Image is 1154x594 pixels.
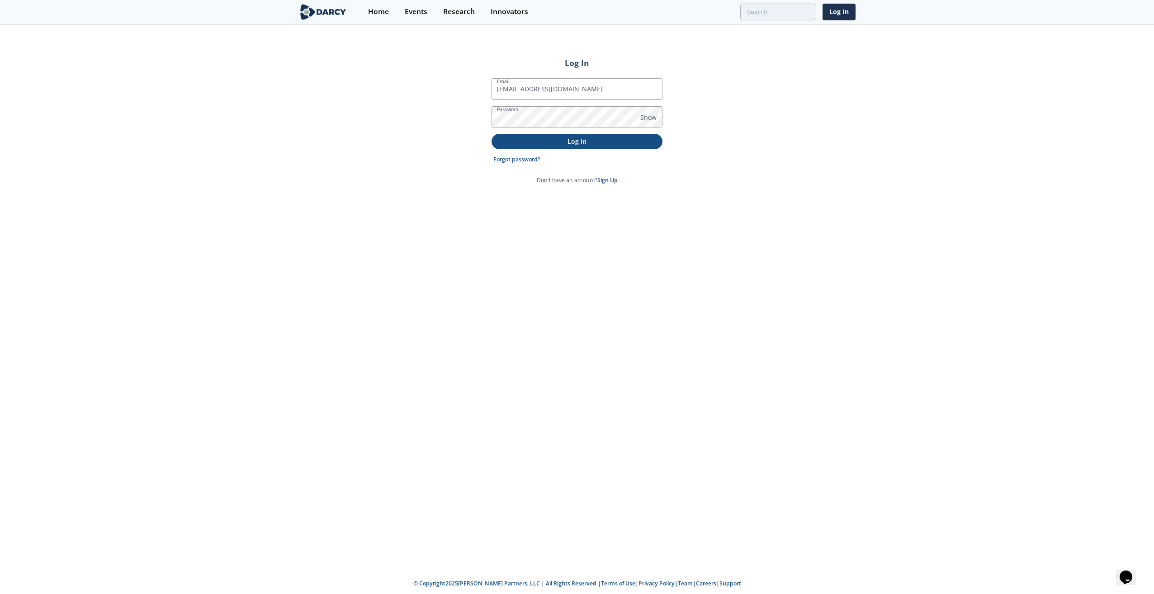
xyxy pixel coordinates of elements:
label: Email [497,78,510,85]
p: Don't have an account? [537,176,618,184]
a: Sign Up [597,176,618,184]
a: Log In [823,4,856,20]
div: Home [368,8,389,15]
a: Forgot password? [493,156,540,164]
a: Careers [696,580,716,587]
div: Innovators [491,8,528,15]
iframe: chat widget [1116,558,1145,585]
input: Advanced Search [740,4,816,20]
p: Log In [498,137,656,146]
a: Terms of Use [601,580,635,587]
div: Research [443,8,475,15]
h2: Log In [492,57,662,69]
label: Password [497,106,519,113]
a: Team [678,580,693,587]
a: Privacy Policy [638,580,675,587]
p: © Copyright 2025 [PERSON_NAME] Partners, LLC | All Rights Reserved | | | | | [242,580,912,588]
img: logo-wide.svg [298,4,348,20]
div: Events [405,8,427,15]
button: Log In [492,134,662,149]
a: Support [719,580,741,587]
span: Show [640,113,657,122]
